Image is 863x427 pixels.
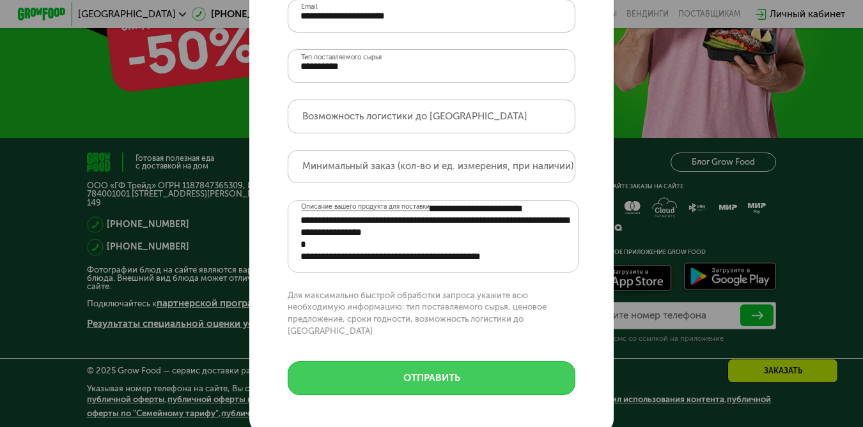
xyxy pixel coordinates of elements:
label: Email [301,4,318,10]
label: Тип поставляемого сырья [301,54,382,61]
label: Минимальный заказ (кол-во и ед. измерения, при наличии) [302,163,573,169]
label: Возможность логистики до [GEOGRAPHIC_DATA] [302,113,527,119]
p: Для максимально быстрой обработки запроса укажите всю необходимую информацию: тип поставляемого с... [288,290,575,338]
button: отправить [288,361,575,395]
label: Описание вашего продукта для поставки [301,201,430,213]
